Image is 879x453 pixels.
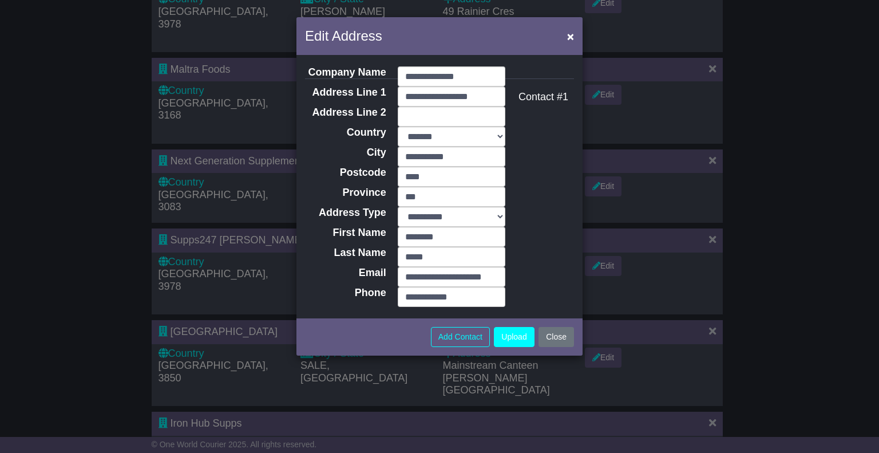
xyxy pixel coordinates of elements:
[305,26,382,46] h5: Edit Address
[296,86,392,99] label: Address Line 1
[296,287,392,300] label: Phone
[518,91,568,103] span: Contact #1
[296,167,392,179] label: Postcode
[296,187,392,199] label: Province
[296,227,392,239] label: First Name
[296,107,392,119] label: Address Line 2
[296,207,392,219] label: Address Type
[539,327,574,347] button: Close
[296,127,392,139] label: Country
[296,66,392,79] label: Company Name
[494,327,534,347] button: Upload
[561,25,580,48] button: Close
[296,147,392,159] label: City
[296,247,392,259] label: Last Name
[296,267,392,279] label: Email
[431,327,490,347] button: Add Contact
[567,30,574,43] span: ×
